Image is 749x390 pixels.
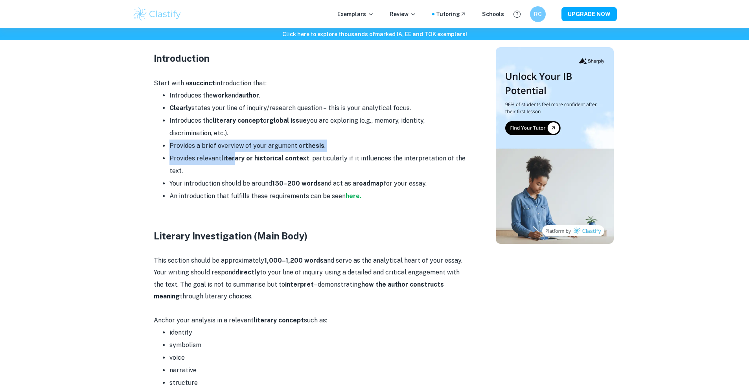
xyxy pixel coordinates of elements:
[533,10,542,18] h6: RC
[169,177,468,190] li: Your introduction should be around and act as a for your essay.
[269,117,307,124] strong: global issue
[285,281,314,288] strong: interpret
[154,255,468,303] p: This section should be approximately and serve as the analytical heart of your essay. Your writin...
[169,152,468,177] li: Provides relevant , particularly if it influences the interpretation of the text.
[530,6,546,22] button: RC
[169,114,468,140] li: Introduces the or you are exploring (e.g., memory, identity, discrimination, etc.).
[213,117,263,124] strong: literary concept
[169,364,468,377] li: narrative
[337,10,374,18] p: Exemplars
[169,326,468,339] li: identity
[169,351,468,364] li: voice
[236,269,260,276] strong: directly
[154,77,468,89] p: Start with a introduction that:
[213,92,228,99] strong: work
[169,140,468,152] li: Provides a brief overview of your argument or .
[390,10,416,18] p: Review
[189,79,215,87] strong: succinct
[436,10,466,18] a: Tutoring
[482,10,504,18] a: Schools
[169,102,468,114] li: states your line of inquiry/research question – this is your analytical focus.
[133,6,182,22] img: Clastify logo
[356,180,383,187] strong: roadmap
[169,339,468,351] li: symbolism
[561,7,617,21] button: UPGRADE NOW
[305,142,324,149] strong: thesis
[496,47,614,244] img: Thumbnail
[346,192,361,200] a: here.
[239,92,259,99] strong: author
[169,377,468,389] li: structure
[169,190,468,202] li: An introduction that fulfills these requirements can be seen
[169,89,468,102] li: Introduces the and .
[254,316,304,324] strong: literary concept
[154,315,468,326] p: Anchor your analysis in a relevant such as:
[510,7,524,21] button: Help and Feedback
[272,180,321,187] strong: 150–200 words
[2,30,747,39] h6: Click here to explore thousands of marked IA, EE and TOK exemplars !
[221,155,309,162] strong: literary or historical context
[264,257,324,264] strong: 1,000–1,200 words
[154,51,468,65] h3: Introduction
[154,229,468,243] h3: Literary Investigation (Main Body)
[169,104,191,112] strong: Clearly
